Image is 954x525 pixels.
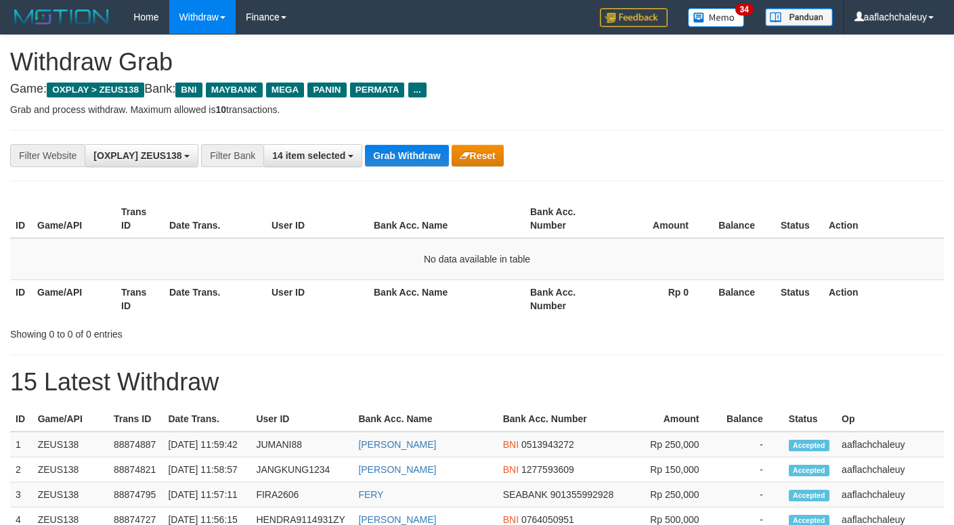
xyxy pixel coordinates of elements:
a: [PERSON_NAME] [358,464,436,475]
th: Op [836,407,944,432]
td: [DATE] 11:59:42 [162,432,251,457]
th: Bank Acc. Name [353,407,497,432]
span: 14 item selected [272,150,345,161]
div: Filter Bank [201,144,263,167]
td: aaflachchaleuy [836,482,944,507]
td: [DATE] 11:58:57 [162,457,251,482]
th: Date Trans. [164,279,266,318]
span: Copy 901355992928 to clipboard [550,489,613,500]
span: Accepted [789,490,829,501]
img: panduan.png [765,8,833,26]
th: Bank Acc. Number [525,279,609,318]
span: Copy 0513943272 to clipboard [521,439,574,450]
td: - [720,457,783,482]
th: Trans ID [116,200,164,238]
span: Copy 0764050951 to clipboard [521,514,574,525]
th: Bank Acc. Name [368,279,525,318]
th: Game/API [32,407,108,432]
th: Date Trans. [164,200,266,238]
div: Showing 0 to 0 of 0 entries [10,322,387,341]
th: Amount [609,200,709,238]
th: Bank Acc. Number [498,407,628,432]
th: User ID [266,200,368,238]
span: MAYBANK [206,83,263,97]
span: ... [408,83,427,97]
th: Status [783,407,836,432]
th: Trans ID [108,407,162,432]
a: [PERSON_NAME] [358,514,436,525]
td: Rp 250,000 [628,432,720,457]
td: ZEUS138 [32,432,108,457]
td: No data available in table [10,238,944,280]
span: BNI [503,439,519,450]
a: [PERSON_NAME] [358,439,436,450]
span: MEGA [266,83,305,97]
td: 3 [10,482,32,507]
td: 2 [10,457,32,482]
span: 34 [735,3,754,16]
th: Game/API [32,279,116,318]
img: Feedback.jpg [600,8,668,27]
span: BNI [503,514,519,525]
th: Bank Acc. Number [525,200,609,238]
td: Rp 150,000 [628,457,720,482]
td: 88874795 [108,482,162,507]
td: Rp 250,000 [628,482,720,507]
th: User ID [266,279,368,318]
button: [OXPLAY] ZEUS138 [85,144,198,167]
th: Bank Acc. Name [368,200,525,238]
th: ID [10,407,32,432]
a: FERY [358,489,383,500]
span: OXPLAY > ZEUS138 [47,83,144,97]
td: JUMANI88 [251,432,353,457]
strong: 10 [215,104,226,115]
h1: 15 Latest Withdraw [10,369,944,396]
span: SEABANK [503,489,548,500]
p: Grab and process withdraw. Maximum allowed is transactions. [10,103,944,116]
div: Filter Website [10,144,85,167]
span: PANIN [307,83,346,97]
span: [OXPLAY] ZEUS138 [93,150,181,161]
th: Date Trans. [162,407,251,432]
td: 88874821 [108,457,162,482]
th: Game/API [32,200,116,238]
td: aaflachchaleuy [836,457,944,482]
th: Balance [720,407,783,432]
button: Grab Withdraw [365,145,448,166]
span: BNI [175,83,202,97]
span: Copy 1277593609 to clipboard [521,464,574,475]
h4: Game: Bank: [10,83,944,96]
th: Trans ID [116,279,164,318]
th: Balance [709,279,775,318]
span: BNI [503,464,519,475]
img: Button%20Memo.svg [688,8,745,27]
th: Balance [709,200,775,238]
th: Status [775,200,823,238]
td: FIRA2606 [251,482,353,507]
td: ZEUS138 [32,482,108,507]
button: Reset [452,145,504,166]
th: ID [10,279,32,318]
td: ZEUS138 [32,457,108,482]
td: JANGKUNG1234 [251,457,353,482]
td: - [720,432,783,457]
h1: Withdraw Grab [10,49,944,76]
td: aaflachchaleuy [836,432,944,457]
span: Accepted [789,465,829,476]
td: - [720,482,783,507]
th: Amount [628,407,720,432]
span: PERMATA [350,83,405,97]
th: Action [823,279,944,318]
span: Accepted [789,440,829,451]
td: 88874887 [108,432,162,457]
th: Status [775,279,823,318]
td: [DATE] 11:57:11 [162,482,251,507]
img: MOTION_logo.png [10,7,113,27]
button: 14 item selected [263,144,362,167]
td: 1 [10,432,32,457]
th: User ID [251,407,353,432]
th: Action [823,200,944,238]
th: ID [10,200,32,238]
th: Rp 0 [609,279,709,318]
